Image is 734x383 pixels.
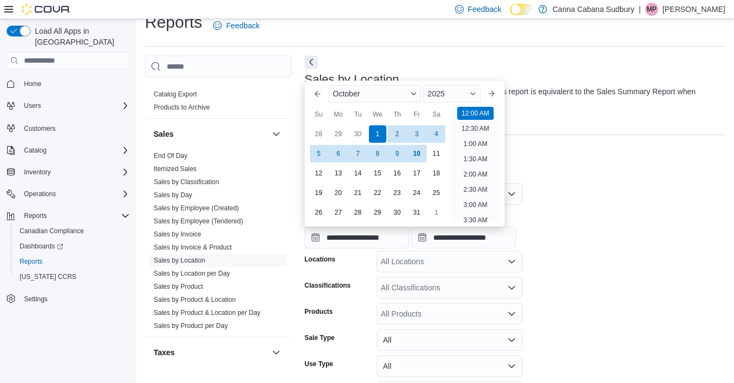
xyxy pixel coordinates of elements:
span: Home [20,77,130,90]
span: Sales by Invoice & Product [154,243,232,252]
span: Sales by Product & Location [154,295,236,304]
div: day-18 [428,165,445,182]
a: Settings [20,293,52,306]
a: Catalog Export [154,90,197,98]
a: Feedback [209,15,264,37]
p: Canna Cabana Sudbury [553,3,634,16]
div: day-3 [408,125,426,143]
button: Reports [2,208,134,223]
a: Sales by Product & Location [154,296,236,303]
span: Sales by Location per Day [154,269,230,278]
div: day-11 [428,145,445,162]
a: Reports [15,255,47,268]
li: 1:30 AM [459,153,492,166]
span: 2025 [428,89,445,98]
div: Button. Open the month selector. October is currently selected. [329,85,421,102]
span: Reports [20,209,130,222]
span: Customers [24,124,56,133]
a: Sales by Invoice & Product [154,244,232,251]
span: Sales by Location [154,256,205,265]
button: Operations [20,187,60,200]
span: Dashboards [15,240,130,253]
span: Users [20,99,130,112]
a: End Of Day [154,152,187,160]
div: Su [310,106,327,123]
div: day-1 [428,204,445,221]
button: Sales [270,127,283,141]
button: Open list of options [507,257,516,266]
span: Operations [24,190,56,198]
ul: Time [451,107,500,222]
span: Canadian Compliance [20,227,84,235]
span: Reports [15,255,130,268]
input: Press the down key to open a popover containing a calendar. [411,227,516,248]
a: [US_STATE] CCRS [15,270,81,283]
div: Mo [330,106,347,123]
button: Next [305,56,318,69]
div: day-21 [349,184,367,202]
button: Reports [20,209,51,222]
nav: Complex example [7,71,130,335]
div: day-29 [330,125,347,143]
button: Inventory [2,165,134,180]
li: 3:30 AM [459,214,492,227]
div: day-30 [349,125,367,143]
div: October, 2025 [309,124,446,222]
div: day-26 [310,204,327,221]
div: day-27 [330,204,347,221]
span: Sales by Product per Day [154,321,228,330]
span: Washington CCRS [15,270,130,283]
button: Users [2,98,134,113]
button: All [377,329,523,351]
button: Customers [2,120,134,136]
span: Reports [20,257,43,266]
li: 12:00 AM [457,107,494,120]
li: 2:30 AM [459,183,492,196]
button: Open list of options [507,309,516,318]
button: Previous Month [309,85,326,102]
img: Cova [22,4,71,15]
span: Sales by Product [154,282,203,291]
a: Sales by Employee (Tendered) [154,217,243,225]
button: Catalog [20,144,51,157]
div: day-30 [389,204,406,221]
button: Inventory [20,166,55,179]
span: Sales by Product & Location per Day [154,308,260,317]
button: Sales [154,129,268,139]
button: [US_STATE] CCRS [11,269,134,284]
button: Reports [11,254,134,269]
div: day-24 [408,184,426,202]
div: day-28 [310,125,327,143]
span: Catalog [20,144,130,157]
button: Taxes [154,347,268,358]
li: 2:00 AM [459,168,492,181]
div: day-13 [330,165,347,182]
a: Sales by Employee (Created) [154,204,239,212]
span: Dark Mode [510,15,511,16]
a: Sales by Day [154,191,192,199]
div: day-29 [369,204,386,221]
div: day-15 [369,165,386,182]
button: Settings [2,291,134,307]
div: Button. Open the year selector. 2025 is currently selected. [423,85,481,102]
span: Customers [20,121,130,135]
a: Sales by Location per Day [154,270,230,277]
span: Itemized Sales [154,165,197,173]
div: day-14 [349,165,367,182]
span: [US_STATE] CCRS [20,272,76,281]
span: Operations [20,187,130,200]
span: Sales by Employee (Tendered) [154,217,243,226]
div: day-4 [428,125,445,143]
span: Home [24,80,41,88]
a: Sales by Location [154,257,205,264]
a: Home [20,77,46,90]
button: Canadian Compliance [11,223,134,239]
a: Sales by Invoice [154,230,201,238]
div: View sales totals by location for a specified date range. This report is equivalent to the Sales ... [305,86,720,109]
label: Classifications [305,281,351,290]
div: day-31 [408,204,426,221]
span: Users [24,101,41,110]
span: Catalog [24,146,46,155]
